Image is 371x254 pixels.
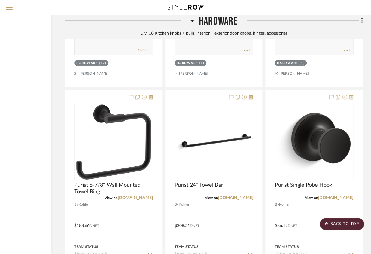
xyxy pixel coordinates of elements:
div: Hardware [177,61,198,65]
div: Hardware [277,61,298,65]
button: Submit [339,47,350,53]
img: Purist 24" Towel Bar [176,104,251,180]
a: [DOMAIN_NAME] [318,196,353,200]
div: Hardware [76,61,98,65]
span: Kohler [78,202,89,207]
span: Kohler [279,202,289,207]
a: [DOMAIN_NAME] [218,196,253,200]
span: Purist Single Robe Hook [275,182,332,189]
span: By [175,202,179,207]
a: [DOMAIN_NAME] [118,196,153,200]
span: Purist 24" Towel Bar [175,182,223,189]
div: (1) [300,61,305,65]
span: View on [105,196,118,200]
div: Team Status [175,244,199,249]
scroll-to-top-button: BACK TO TOP [320,218,364,230]
span: By [275,202,279,207]
button: Submit [138,47,150,53]
span: Kohler [179,202,189,207]
button: Submit [238,47,250,53]
img: Purist 8-7/8" Wall Mounted Towel Ring [76,104,151,180]
span: View on [205,196,218,200]
span: By [74,202,78,207]
div: (12) [99,61,106,65]
img: Purist Single Robe Hook [276,104,351,180]
div: Team Status [74,244,98,249]
div: Team Status [275,244,299,249]
div: (1) [199,61,205,65]
div: Div. 08 Kitchen knobs + pulls, interior + exterior door knobs, hinges, accessories [65,30,363,37]
span: Hardware [199,15,238,28]
span: Purist 8-7/8" Wall Mounted Towel Ring [74,182,153,195]
span: View on [305,196,318,200]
